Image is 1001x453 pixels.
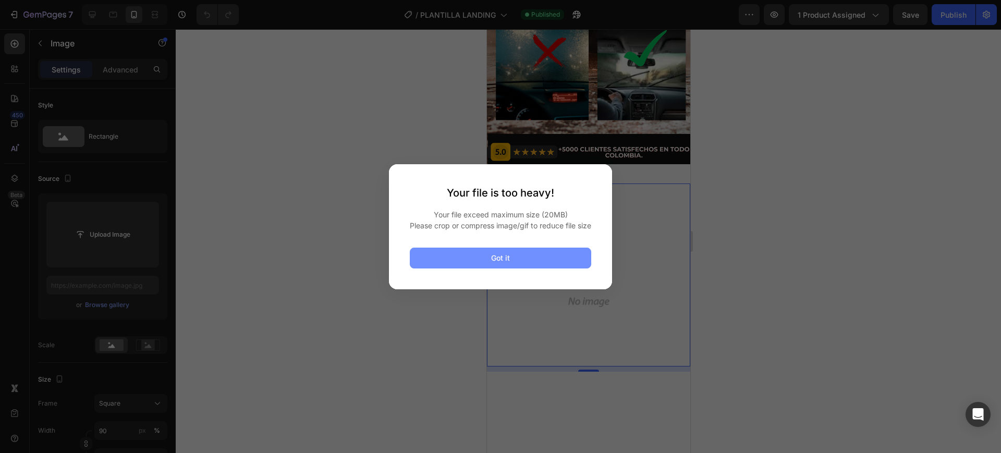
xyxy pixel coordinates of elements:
[491,252,510,263] div: Got it
[410,185,591,201] div: Your file is too heavy!
[410,220,591,231] span: Please crop or compress image/gif to reduce file size
[410,209,591,220] span: Your file exceed maximum size (20MB)
[966,402,991,427] div: Open Intercom Messenger
[13,140,35,149] div: Image
[410,248,591,268] button: Got it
